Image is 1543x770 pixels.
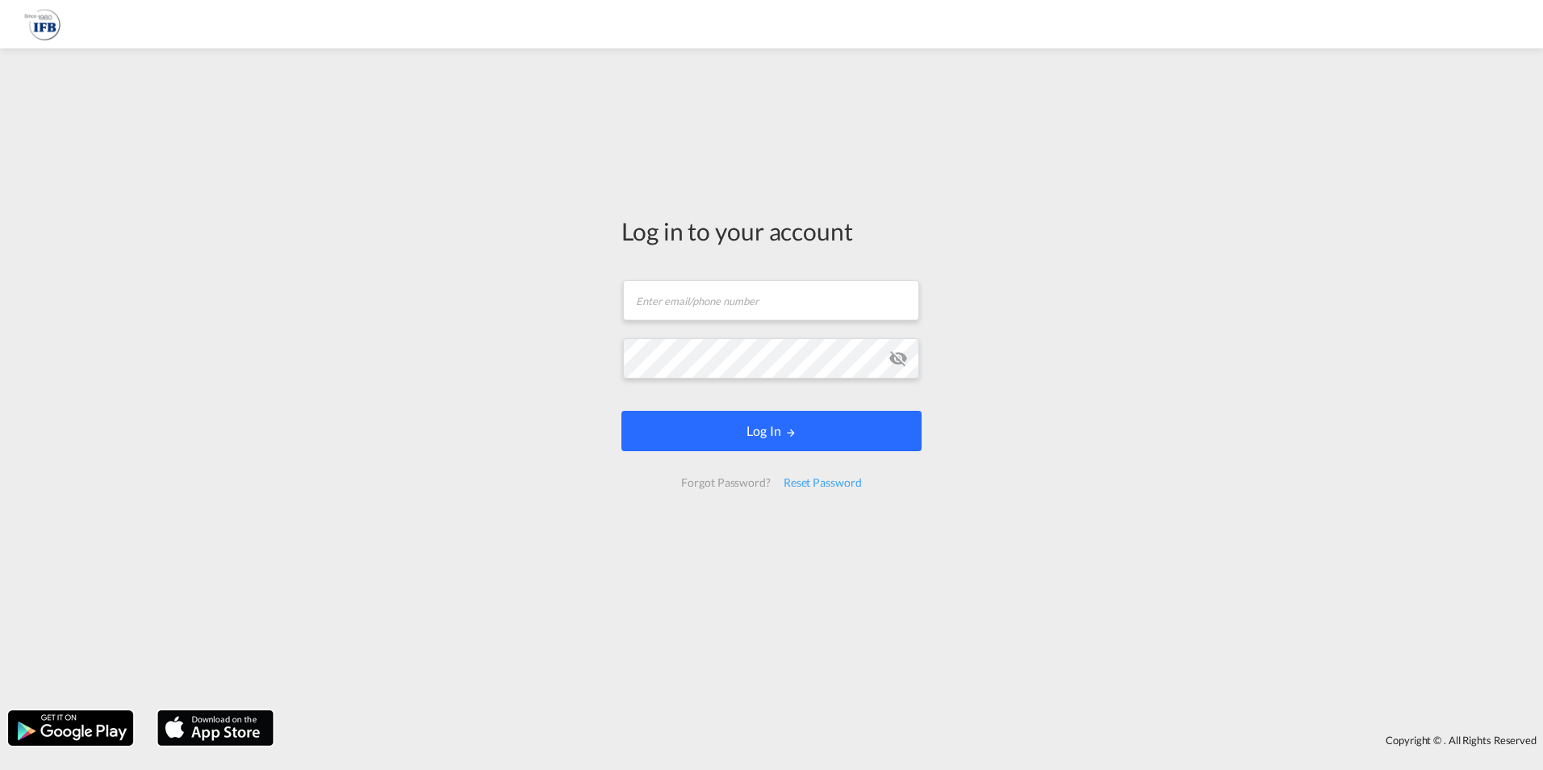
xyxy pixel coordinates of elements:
[282,726,1543,754] div: Copyright © . All Rights Reserved
[623,280,919,320] input: Enter email/phone number
[621,411,922,451] button: LOGIN
[621,214,922,248] div: Log in to your account
[156,709,275,747] img: apple.png
[6,709,135,747] img: google.png
[777,468,868,497] div: Reset Password
[675,468,776,497] div: Forgot Password?
[24,6,61,43] img: b628ab10256c11eeb52753acbc15d091.png
[889,349,908,368] md-icon: icon-eye-off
